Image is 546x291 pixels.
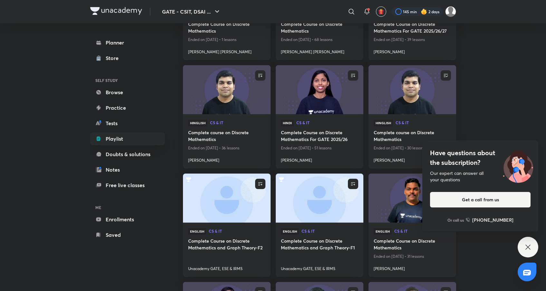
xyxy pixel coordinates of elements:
[90,36,165,49] a: Planner
[182,65,271,115] img: new-thumbnail
[188,21,265,35] a: Complete Course on Discrete Mathematics
[90,75,165,86] h6: SELF STUDY
[472,216,513,223] h6: [PHONE_NUMBER]
[281,237,358,252] a: Complete Course on Discrete Mathematics and Graph Theory-F1
[369,65,456,114] a: new-thumbnail
[376,6,386,17] button: avatar
[281,144,358,152] p: Ended on [DATE] • 51 lessons
[188,35,265,44] p: Ended on [DATE] • 1 lessons
[374,119,393,126] span: Hinglish
[90,52,165,65] a: Store
[90,7,142,16] a: Company Logo
[188,129,265,144] a: Complete course on Discrete Mathematics
[90,101,165,114] a: Practice
[394,229,451,234] a: CS & IT
[106,54,122,62] div: Store
[396,121,451,125] a: CS & IT
[447,217,464,223] p: Or call us
[90,132,165,145] a: Playlist
[275,65,364,115] img: new-thumbnail
[466,216,513,223] a: [PHONE_NUMBER]
[281,228,299,235] span: English
[275,173,364,223] img: thumbnail
[210,121,265,125] span: CS & IT
[209,229,265,234] a: CS & IT
[90,7,142,15] img: Company Logo
[430,192,531,207] button: Get a call from us
[188,144,265,152] p: Ended on [DATE] • 36 lessons
[281,263,358,272] a: Unacademy GATE, ESE & IRMS
[90,117,165,130] a: Tests
[445,6,456,17] img: Mayank Prakash
[374,263,451,272] a: [PERSON_NAME]
[188,119,207,126] span: Hinglish
[90,213,165,226] a: Enrollments
[421,8,427,15] img: streak
[374,144,451,152] p: Ended on [DATE] • 30 lessons
[396,121,451,125] span: CS & IT
[430,148,531,167] h4: Have questions about the subscription?
[90,86,165,99] a: Browse
[188,155,265,163] a: [PERSON_NAME]
[281,35,358,44] p: Ended on [DATE] • 68 lessons
[90,163,165,176] a: Notes
[374,21,451,35] a: Complete Course on Discrete Mathematics For GATE 2025/26/27
[368,65,457,115] img: new-thumbnail
[90,179,165,192] a: Free live classes
[183,174,271,223] a: thumbnail
[210,121,265,125] a: CS & IT
[378,9,384,15] img: avatar
[374,155,451,163] a: [PERSON_NAME]
[374,46,451,55] a: [PERSON_NAME]
[369,174,456,223] a: new-thumbnail
[281,21,358,35] a: Complete Course on Discrete Mathematics
[374,252,451,261] p: Ended on [DATE] • 31 lessons
[90,148,165,161] a: Doubts & solutions
[90,202,165,213] h6: ME
[276,65,363,114] a: new-thumbnail
[188,237,265,252] a: Complete Course on Discrete Mathematics and Graph Theory-F2
[374,237,451,252] a: Complete Course on Discrete Mathematics
[302,229,358,234] a: CS & IT
[188,46,265,55] a: [PERSON_NAME] [PERSON_NAME]
[374,228,392,235] span: English
[374,129,451,144] a: Complete course on Discrete Mathematics
[276,174,363,223] a: thumbnail
[498,148,538,183] img: ttu_illustration_new.svg
[281,155,358,163] a: [PERSON_NAME]
[281,129,358,144] a: Complete Course on Discrete Mathematics For GATE 2025/26
[182,173,271,223] img: thumbnail
[430,170,531,183] div: Our expert can answer all your questions
[296,121,358,125] span: CS & IT
[90,228,165,241] a: Saved
[158,5,225,18] button: GATE - CSIT, DSAI ...
[188,263,265,272] a: Unacademy GATE, ESE & IRMS
[281,46,358,55] a: [PERSON_NAME] [PERSON_NAME]
[188,228,206,235] span: English
[281,119,294,126] span: Hindi
[368,173,457,223] img: new-thumbnail
[374,35,451,44] p: Ended on [DATE] • 39 lessons
[296,121,358,125] a: CS & IT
